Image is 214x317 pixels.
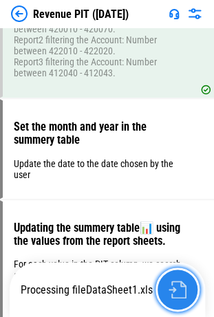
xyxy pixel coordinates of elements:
div: Processing file [18,283,156,296]
h3: Updating the summery table📊 using the values from the report sheets. [14,221,185,247]
img: Support [169,8,180,19]
span: DataSheet1.xls [86,283,153,296]
img: Back [11,6,28,22]
div: Revenue PIT ([DATE]) [33,8,129,21]
h3: Set the month and year in the summery table [14,120,185,146]
img: Settings menu [186,6,203,22]
img: Go to file [169,281,186,298]
p: Update the date to the date chosen by the user [14,157,185,179]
